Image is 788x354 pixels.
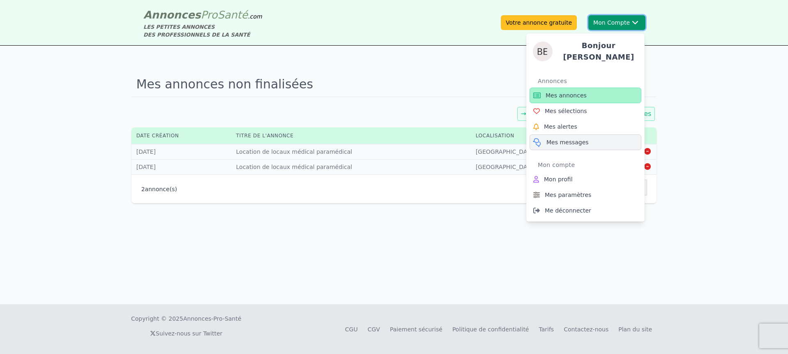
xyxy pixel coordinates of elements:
a: AnnoncesProSanté.com [143,9,262,21]
span: Me déconnecter [545,206,591,215]
div: LES PETITES ANNONCES DES PROFESSIONNELS DE LA SANTÉ [143,23,262,39]
img: Benoit [533,42,553,61]
div: Annonces [538,74,641,88]
i: Supprimer l'annonce [644,148,651,155]
h1: Mes annonces non finalisées [131,72,657,97]
a: → N'afficher que les annonces diffusées [521,110,652,118]
td: [GEOGRAPHIC_DATA] (75) [471,160,631,175]
a: CGU [345,326,358,333]
a: Paiement sécurisé [390,326,442,333]
a: Politique de confidentialité [452,326,529,333]
button: Mon CompteBenoitBonjour [PERSON_NAME]AnnoncesMes annoncesMes sélectionsMes alertesMes messagesMon... [588,15,645,30]
span: Pro [201,9,218,21]
span: Annonces [143,9,201,21]
a: CGV [368,326,380,333]
td: Location de locaux médical paramédical [231,144,471,160]
div: Copyright © 2025 [131,315,241,323]
span: .com [248,13,262,20]
a: Me déconnecter [530,203,641,218]
a: Mes messages [530,134,641,150]
p: annonce(s) [141,185,177,193]
th: Localisation [471,127,631,144]
span: Mes annonces [546,91,587,99]
div: Mon compte [538,158,641,171]
a: Tarifs [539,326,554,333]
td: [GEOGRAPHIC_DATA] (75) [471,144,631,160]
a: Plan du site [618,326,652,333]
span: 2 [141,186,145,192]
i: Supprimer l'annonce [644,163,651,170]
a: Votre annonce gratuite [501,15,577,30]
h4: Bonjour [PERSON_NAME] [559,40,638,63]
a: Mes paramètres [530,187,641,203]
nav: Pagination [630,180,647,195]
a: Suivez-nous sur Twitter [150,330,222,337]
a: Mes annonces [530,88,641,103]
a: Mes alertes [530,119,641,134]
span: Santé [217,9,248,21]
span: Mes paramètres [545,191,591,199]
a: Annonces-Pro-Santé [183,315,241,323]
a: Contactez-nous [564,326,608,333]
th: Titre de l'annonce [231,127,471,144]
a: Mon profil [530,171,641,187]
span: Mes sélections [545,107,587,115]
span: Mes alertes [544,123,577,131]
td: Location de locaux médical paramédical [231,160,471,175]
span: Mes messages [546,138,589,146]
td: [DATE] [131,160,231,175]
th: Date création [131,127,231,144]
a: Mes sélections [530,103,641,119]
td: [DATE] [131,144,231,160]
span: Mon profil [544,175,573,183]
